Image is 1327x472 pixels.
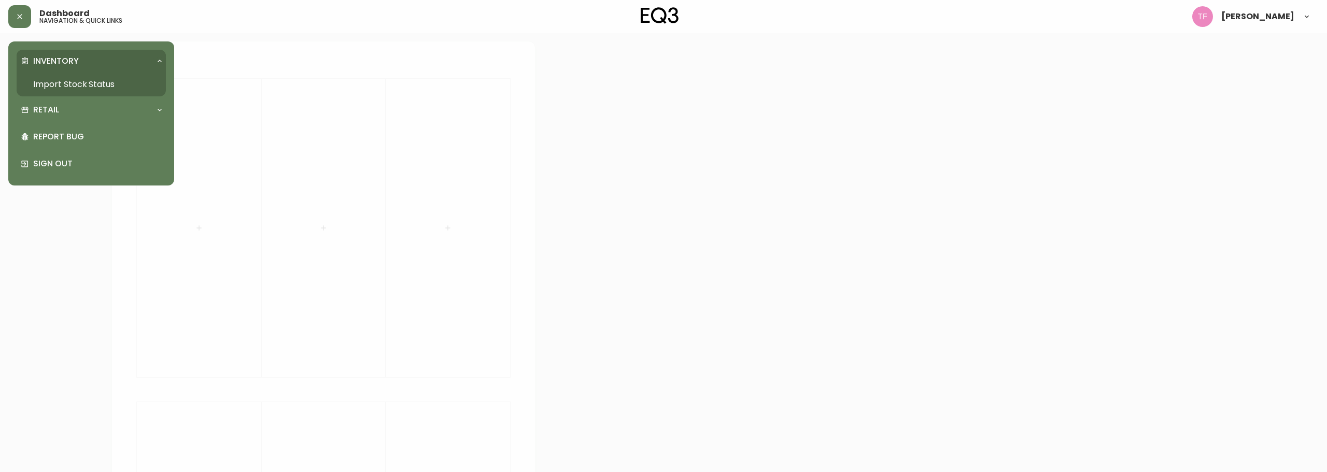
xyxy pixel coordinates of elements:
a: Import Stock Status [17,73,166,96]
div: Report Bug [17,123,166,150]
p: Sign Out [33,158,162,169]
p: Retail [33,104,59,116]
div: Inventory [17,50,166,73]
span: [PERSON_NAME] [1221,12,1294,21]
p: Inventory [33,55,79,67]
h5: navigation & quick links [39,18,122,24]
p: Report Bug [33,131,162,142]
div: Sign Out [17,150,166,177]
span: Dashboard [39,9,90,18]
img: 509424b058aae2bad57fee408324c33f [1192,6,1213,27]
img: logo [641,7,679,24]
div: Retail [17,98,166,121]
